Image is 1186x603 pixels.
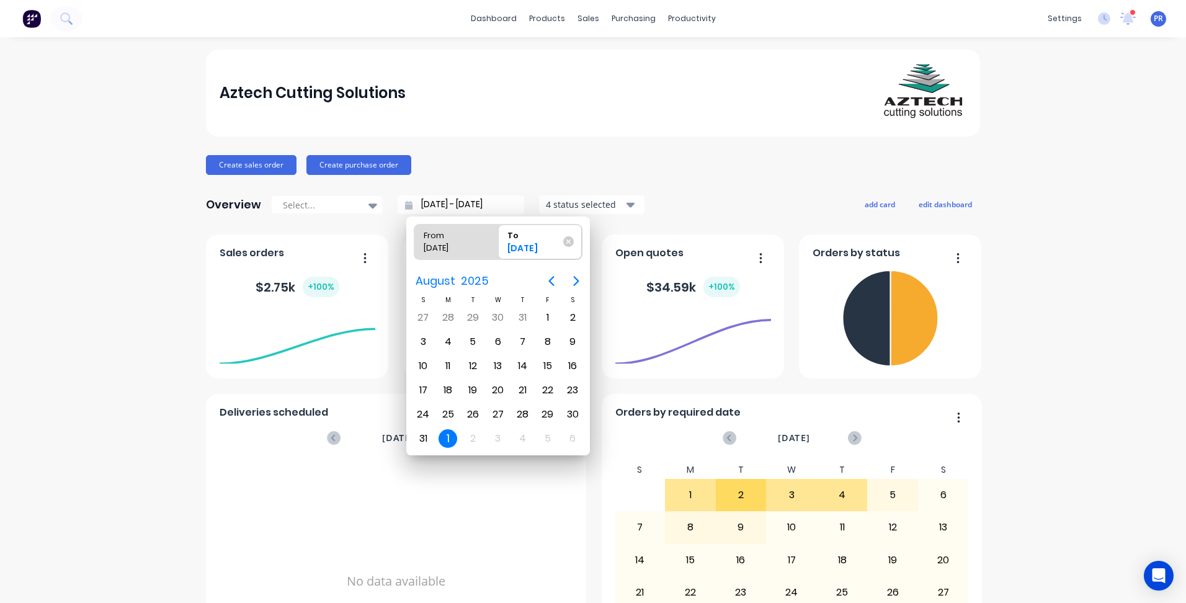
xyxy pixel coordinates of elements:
[535,295,560,305] div: F
[463,308,482,327] div: Tuesday, July 29, 2025
[382,431,414,445] span: [DATE]
[489,357,507,375] div: Wednesday, August 13, 2025
[563,429,582,448] div: Saturday, September 6, 2025
[911,196,980,212] button: edit dashboard
[502,225,566,242] div: To
[919,512,968,543] div: 13
[868,545,917,576] div: 19
[514,429,532,448] div: Thursday, September 4, 2025
[560,295,585,305] div: S
[439,381,457,400] div: Monday, August 18, 2025
[419,225,482,242] div: From
[22,9,41,28] img: Factory
[716,545,766,576] div: 16
[868,512,917,543] div: 12
[716,461,767,479] div: T
[918,461,969,479] div: S
[514,381,532,400] div: Thursday, August 21, 2025
[220,246,284,261] span: Sales orders
[817,461,868,479] div: T
[813,246,900,261] span: Orders by status
[662,9,722,28] div: productivity
[646,277,740,297] div: $ 34.59k
[514,357,532,375] div: Thursday, August 14, 2025
[605,9,662,28] div: purchasing
[414,308,432,327] div: Sunday, July 27, 2025
[857,196,903,212] button: add card
[538,429,557,448] div: Friday, September 5, 2025
[489,308,507,327] div: Wednesday, July 30, 2025
[514,308,532,327] div: Thursday, July 31, 2025
[1154,13,1163,24] span: PR
[514,405,532,424] div: Thursday, August 28, 2025
[563,357,582,375] div: Saturday, August 16, 2025
[306,155,411,175] button: Create purchase order
[206,155,296,175] button: Create sales order
[414,405,432,424] div: Sunday, August 24, 2025
[414,429,432,448] div: Sunday, August 31, 2025
[414,357,432,375] div: Sunday, August 10, 2025
[256,277,339,297] div: $ 2.75k
[538,405,557,424] div: Friday, August 29, 2025
[439,429,457,448] div: Today, Monday, September 1, 2025
[460,295,485,305] div: T
[303,277,339,297] div: + 100 %
[716,480,766,511] div: 2
[666,480,715,511] div: 1
[571,9,605,28] div: sales
[767,545,816,576] div: 17
[778,431,810,445] span: [DATE]
[563,308,582,327] div: Saturday, August 2, 2025
[767,512,816,543] div: 10
[615,461,666,479] div: S
[419,242,482,259] div: [DATE]
[463,429,482,448] div: Tuesday, September 2, 2025
[766,461,817,479] div: W
[539,269,564,293] button: Previous page
[514,333,532,351] div: Thursday, August 7, 2025
[666,512,715,543] div: 8
[538,381,557,400] div: Friday, August 22, 2025
[564,269,589,293] button: Next page
[563,381,582,400] div: Saturday, August 23, 2025
[666,545,715,576] div: 15
[818,545,867,576] div: 18
[439,308,457,327] div: Monday, July 28, 2025
[439,333,457,351] div: Monday, August 4, 2025
[414,333,432,351] div: Sunday, August 3, 2025
[538,308,557,327] div: Friday, August 1, 2025
[867,461,918,479] div: F
[818,480,867,511] div: 4
[489,429,507,448] div: Wednesday, September 3, 2025
[665,461,716,479] div: M
[880,50,966,136] img: Aztech Cutting Solutions
[463,333,482,351] div: Tuesday, August 5, 2025
[435,295,460,305] div: M
[439,405,457,424] div: Monday, August 25, 2025
[538,333,557,351] div: Friday, August 8, 2025
[463,357,482,375] div: Tuesday, August 12, 2025
[615,246,684,261] span: Open quotes
[412,270,458,292] span: August
[206,192,261,217] div: Overview
[502,242,566,259] div: [DATE]
[489,405,507,424] div: Wednesday, August 27, 2025
[563,333,582,351] div: Saturday, August 9, 2025
[220,81,406,105] div: Aztech Cutting Solutions
[463,405,482,424] div: Tuesday, August 26, 2025
[489,333,507,351] div: Wednesday, August 6, 2025
[1144,561,1174,591] div: Open Intercom Messenger
[818,512,867,543] div: 11
[511,295,535,305] div: T
[546,198,624,211] div: 4 status selected
[767,480,816,511] div: 3
[868,480,917,511] div: 5
[563,405,582,424] div: Saturday, August 30, 2025
[465,9,523,28] a: dashboard
[919,480,968,511] div: 6
[489,381,507,400] div: Wednesday, August 20, 2025
[615,545,665,576] div: 14
[919,545,968,576] div: 20
[486,295,511,305] div: W
[615,512,665,543] div: 7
